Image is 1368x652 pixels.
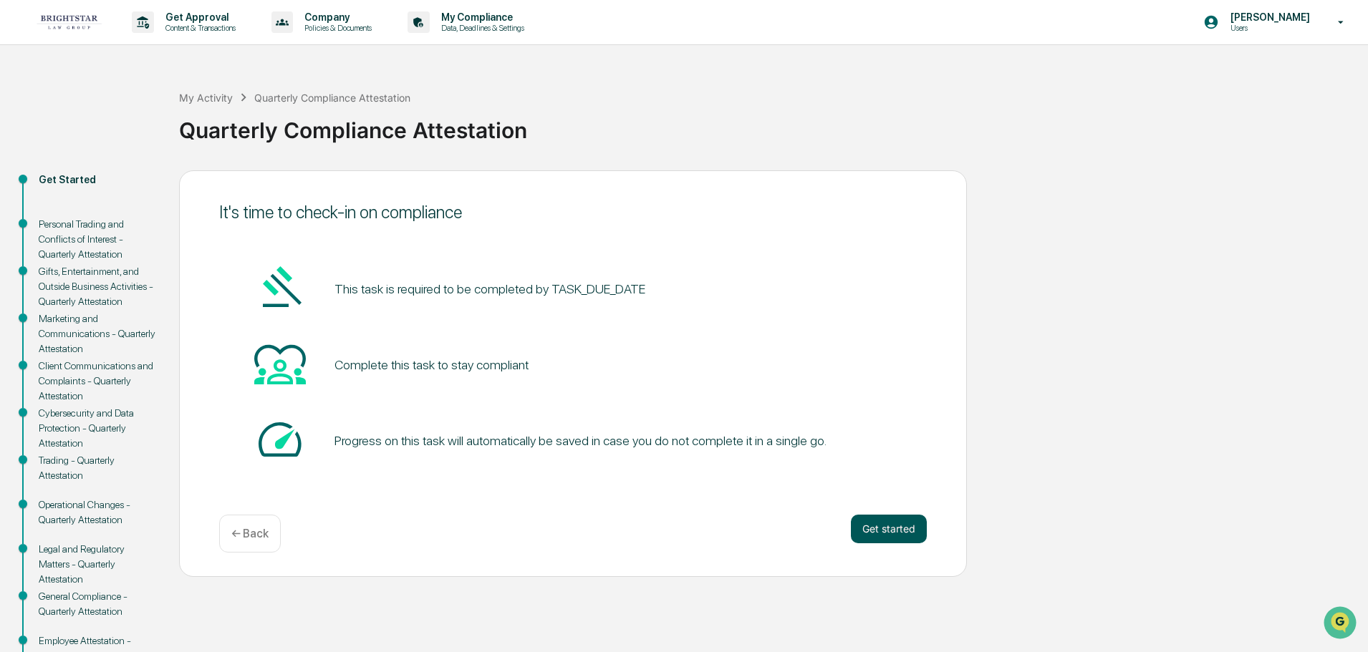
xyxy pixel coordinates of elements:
div: Progress on this task will automatically be saved in case you do not complete it in a single go. [334,433,827,448]
div: 🗄️ [104,182,115,193]
span: Pylon [143,243,173,253]
div: My Activity [179,92,233,104]
p: Content & Transactions [154,23,243,33]
div: Get Started [39,172,156,188]
button: Get started [851,515,927,543]
span: Data Lookup [29,208,90,222]
p: [PERSON_NAME] [1219,11,1317,23]
div: Quarterly Compliance Attestation [179,106,1361,143]
p: ← Back [231,527,269,540]
a: 🖐️Preclearance [9,175,98,200]
p: Users [1219,23,1317,33]
div: Personal Trading and Conflicts of Interest - Quarterly Attestation [39,217,156,262]
div: Gifts, Entertainment, and Outside Business Activities - Quarterly Attestation [39,264,156,309]
div: Marketing and Communications - Quarterly Attestation [39,311,156,356]
div: 🖐️ [14,182,26,193]
div: Client Communications and Complaints - Quarterly Attestation [39,359,156,404]
a: Powered byPylon [101,242,173,253]
img: Speed-dial [254,414,306,465]
p: Get Approval [154,11,243,23]
img: 1746055101610-c473b297-6a78-478c-a979-82029cc54cd1 [14,110,40,135]
div: Operational Changes - Quarterly Attestation [39,497,156,527]
div: 🔎 [14,209,26,220]
img: Gavel [254,262,306,313]
div: It's time to check-in on compliance [219,202,927,223]
a: 🗄️Attestations [98,175,183,200]
div: Quarterly Compliance Attestation [254,92,410,104]
p: My Compliance [430,11,531,23]
iframe: Open customer support [1322,605,1361,643]
p: How can we help? [14,30,261,53]
p: Company [293,11,379,23]
p: Policies & Documents [293,23,379,33]
div: Start new chat [49,110,235,124]
p: Data, Deadlines & Settings [430,23,531,33]
img: Heart [254,338,306,389]
div: We're available if you need us! [49,124,181,135]
span: Attestations [118,180,178,195]
div: Complete this task to stay compliant [334,357,529,372]
div: Trading - Quarterly Attestation [39,453,156,483]
div: Cybersecurity and Data Protection - Quarterly Attestation [39,406,156,451]
img: logo [34,14,103,30]
div: Legal and Regulatory Matters - Quarterly Attestation [39,542,156,587]
span: Preclearance [29,180,92,195]
div: General Compliance - Quarterly Attestation [39,589,156,619]
button: Start new chat [244,114,261,131]
pre: This task is required to be completed by TASK_DUE_DATE [334,279,645,298]
a: 🔎Data Lookup [9,202,96,228]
